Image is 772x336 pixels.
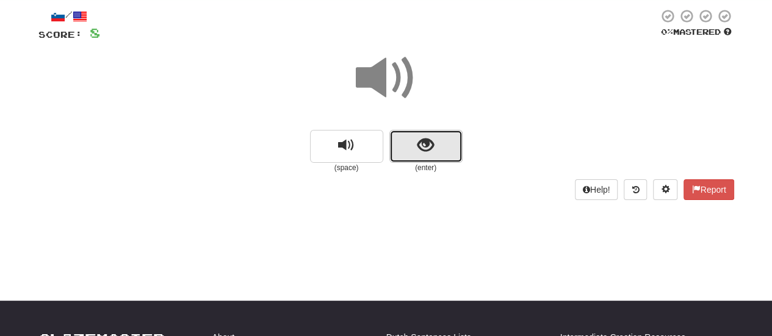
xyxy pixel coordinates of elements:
button: Round history (alt+y) [624,179,647,200]
button: replay audio [310,130,383,163]
span: Score: [38,29,82,40]
small: (enter) [389,163,463,173]
span: 8 [90,25,100,40]
button: Report [684,179,734,200]
button: Help! [575,179,618,200]
span: 0 % [661,27,673,37]
div: Mastered [658,27,734,38]
small: (space) [310,163,383,173]
button: show sentence [389,130,463,163]
div: / [38,9,100,24]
